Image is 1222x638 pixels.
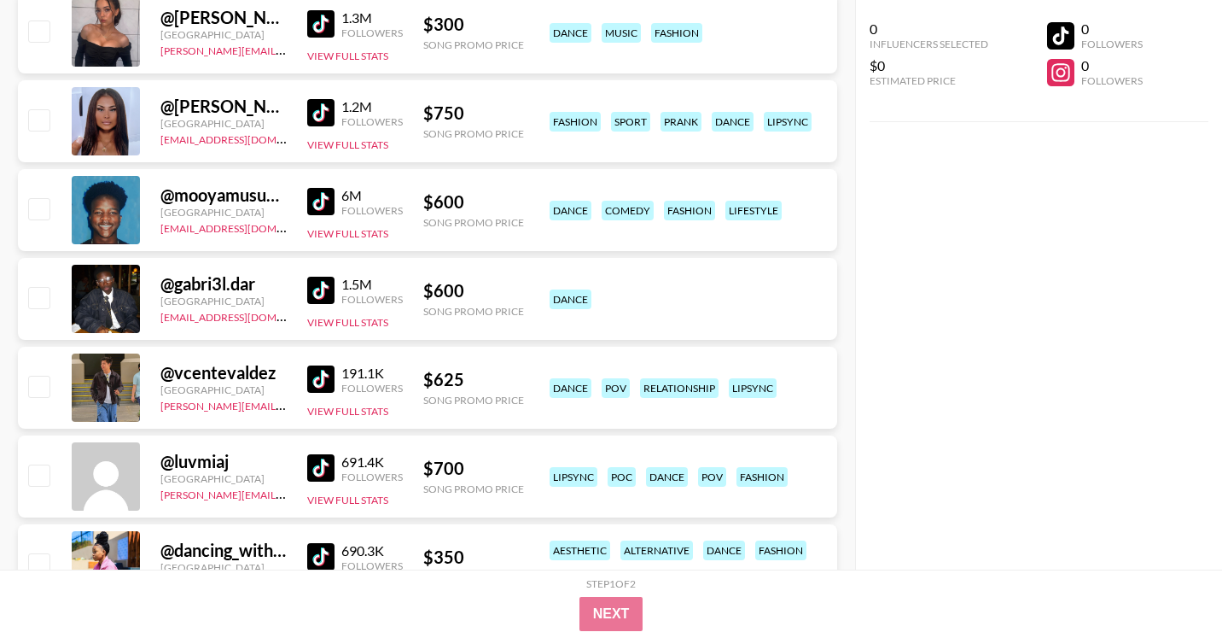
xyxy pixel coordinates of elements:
[660,112,701,132] div: prank
[729,378,777,398] div: lipsync
[160,295,287,307] div: [GEOGRAPHIC_DATA]
[620,541,693,560] div: alternative
[602,23,641,43] div: music
[341,204,403,217] div: Followers
[341,9,403,26] div: 1.3M
[160,561,287,574] div: [GEOGRAPHIC_DATA]
[870,74,988,87] div: Estimated Price
[160,383,287,396] div: [GEOGRAPHIC_DATA]
[550,201,591,220] div: dance
[307,99,335,126] img: TikTok
[160,7,287,28] div: @ [PERSON_NAME].lindstrm
[307,277,335,304] img: TikTok
[341,187,403,204] div: 6M
[307,188,335,215] img: TikTok
[160,184,287,206] div: @ mooyamusunga
[341,559,403,572] div: Followers
[703,541,745,560] div: dance
[423,305,524,318] div: Song Promo Price
[307,494,388,506] button: View Full Stats
[423,14,524,35] div: $ 300
[341,276,403,293] div: 1.5M
[602,201,654,220] div: comedy
[307,10,335,38] img: TikTok
[307,50,388,62] button: View Full Stats
[870,20,988,38] div: 0
[307,316,388,329] button: View Full Stats
[423,191,524,213] div: $ 600
[1081,74,1143,87] div: Followers
[307,405,388,418] button: View Full Stats
[160,206,287,219] div: [GEOGRAPHIC_DATA]
[764,112,812,132] div: lipsync
[550,378,591,398] div: dance
[423,216,524,229] div: Song Promo Price
[160,96,287,117] div: @ [PERSON_NAME]
[550,23,591,43] div: dance
[725,201,782,220] div: lifestyle
[341,382,403,395] div: Followers
[423,369,524,390] div: $ 625
[550,290,591,309] div: dance
[160,540,287,561] div: @ dancing_with_busisiwe1
[550,467,597,487] div: lipsync
[698,467,726,487] div: pov
[341,471,403,483] div: Followers
[579,597,643,631] button: Next
[307,543,335,571] img: TikTok
[341,542,403,559] div: 690.3K
[423,394,524,407] div: Song Promo Price
[307,366,335,393] img: TikTok
[550,541,610,560] div: aesthetic
[1081,57,1143,74] div: 0
[423,38,524,51] div: Song Promo Price
[341,293,403,306] div: Followers
[550,112,601,132] div: fashion
[423,280,524,301] div: $ 600
[341,454,403,471] div: 691.4K
[341,115,403,128] div: Followers
[640,378,719,398] div: relationship
[423,458,524,479] div: $ 700
[160,472,287,485] div: [GEOGRAPHIC_DATA]
[160,451,287,472] div: @ luvmiaj
[423,102,524,124] div: $ 750
[1081,38,1143,50] div: Followers
[160,130,332,146] a: [EMAIL_ADDRESS][DOMAIN_NAME]
[646,467,688,487] div: dance
[755,541,806,560] div: fashion
[602,378,630,398] div: pov
[651,23,702,43] div: fashion
[611,112,650,132] div: sport
[1081,20,1143,38] div: 0
[341,365,403,382] div: 191.1K
[160,28,287,41] div: [GEOGRAPHIC_DATA]
[307,138,388,151] button: View Full Stats
[712,112,754,132] div: dance
[160,117,287,130] div: [GEOGRAPHIC_DATA]
[736,467,788,487] div: fashion
[1137,553,1202,618] iframe: Drift Widget Chat Controller
[423,547,524,568] div: $ 350
[160,396,494,413] a: [PERSON_NAME][EMAIL_ADDRESS][PERSON_NAME][DOMAIN_NAME]
[870,38,988,50] div: Influencers Selected
[160,307,332,324] a: [EMAIL_ADDRESS][DOMAIN_NAME]
[423,127,524,140] div: Song Promo Price
[341,98,403,115] div: 1.2M
[341,26,403,39] div: Followers
[586,577,636,590] div: Step 1 of 2
[423,483,524,495] div: Song Promo Price
[160,485,413,501] a: [PERSON_NAME][EMAIL_ADDRESS][DOMAIN_NAME]
[664,201,715,220] div: fashion
[307,227,388,240] button: View Full Stats
[160,41,413,57] a: [PERSON_NAME][EMAIL_ADDRESS][DOMAIN_NAME]
[608,467,636,487] div: poc
[870,57,988,74] div: $0
[160,273,287,295] div: @ gabri3l.dar
[160,219,332,235] a: [EMAIL_ADDRESS][DOMAIN_NAME]
[160,362,287,383] div: @ vcentevaldez
[307,454,335,482] img: TikTok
